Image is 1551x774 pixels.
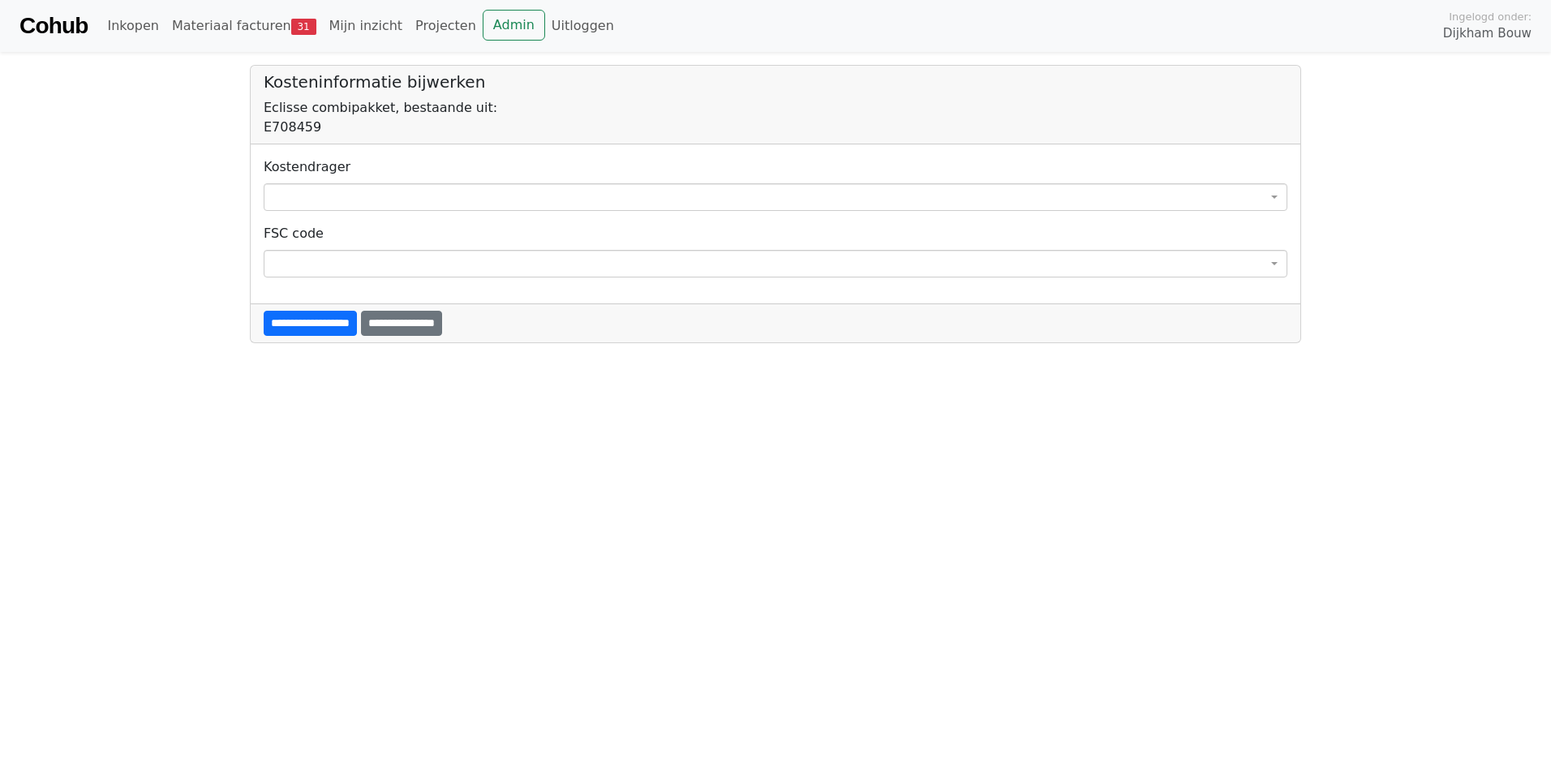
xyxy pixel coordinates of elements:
a: Admin [483,10,545,41]
a: Materiaal facturen31 [165,10,323,42]
span: Dijkham Bouw [1443,24,1532,43]
div: Eclisse combipakket, bestaande uit: [264,98,1287,118]
label: Kostendrager [264,157,350,177]
a: Projecten [409,10,483,42]
a: Mijn inzicht [323,10,410,42]
a: Inkopen [101,10,165,42]
span: Ingelogd onder: [1449,9,1532,24]
div: E708459 [264,118,1287,137]
label: FSC code [264,224,324,243]
a: Cohub [19,6,88,45]
h5: Kosteninformatie bijwerken [264,72,1287,92]
span: 31 [291,19,316,35]
a: Uitloggen [545,10,621,42]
